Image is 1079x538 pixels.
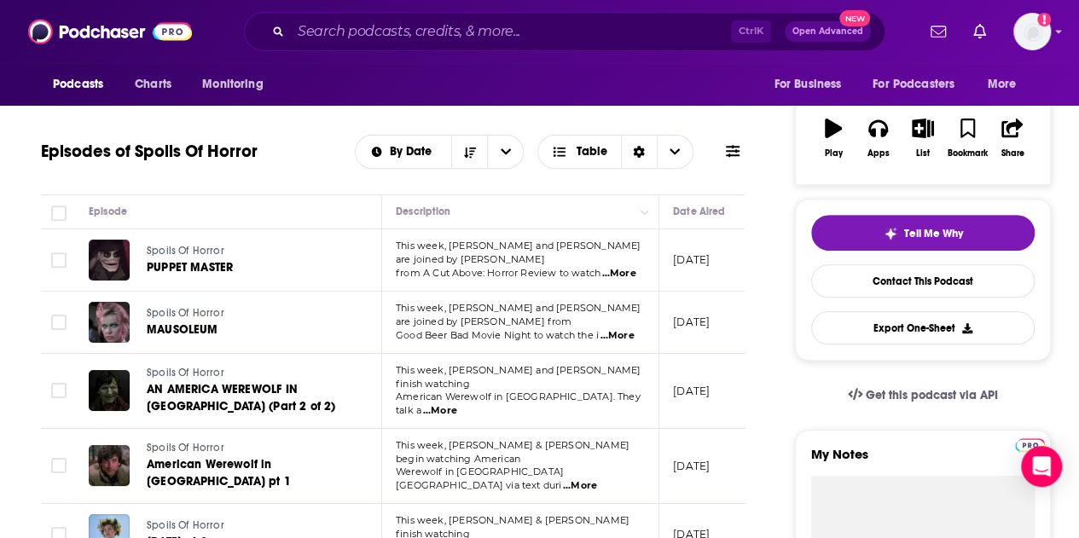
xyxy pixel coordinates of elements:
div: Sort Direction [621,136,657,168]
div: Share [1001,148,1024,159]
p: [DATE] [673,384,710,398]
img: Podchaser - Follow, Share and Rate Podcasts [28,15,192,48]
span: Logged in as emilyjherman [1013,13,1051,50]
span: MAUSOLEUM [147,322,218,337]
span: Table [577,146,607,158]
span: New [839,10,870,26]
div: Date Aired [673,201,725,222]
button: open menu [861,68,979,101]
a: Charts [124,68,182,101]
button: Choose View [537,135,693,169]
img: Podchaser Pro [1015,438,1045,452]
span: This week, [PERSON_NAME] and [PERSON_NAME] are joined by [PERSON_NAME] from [396,302,641,327]
span: ...More [600,329,634,343]
span: Good Beer Bad Movie Night to watch the i [396,329,599,341]
a: Get this podcast via API [834,374,1012,416]
a: Pro website [1015,436,1045,452]
span: Tell Me Why [904,227,963,240]
a: American Werewolf in [GEOGRAPHIC_DATA] pt 1 [147,456,351,490]
span: Spoils Of Horror [147,367,224,379]
span: Werewolf in [GEOGRAPHIC_DATA] [GEOGRAPHIC_DATA] via text duri [396,466,564,491]
div: Episode [89,201,127,222]
a: Spoils Of Horror [147,244,350,259]
span: For Podcasters [873,72,954,96]
a: AN AMERICA WEREWOLF IN [GEOGRAPHIC_DATA] (Part 2 of 2) [147,381,351,415]
p: [DATE] [673,252,710,267]
a: Spoils Of Horror [147,306,350,321]
div: List [916,148,930,159]
button: Open AdvancedNew [785,21,871,42]
span: Open Advanced [792,27,863,36]
button: open menu [356,146,452,158]
button: Sort Direction [451,136,487,168]
button: Apps [856,107,900,169]
span: AN AMERICA WEREWOLF IN [GEOGRAPHIC_DATA] (Part 2 of 2) [147,382,335,414]
button: Export One-Sheet [811,311,1035,344]
a: MAUSOLEUM [147,321,350,338]
span: ...More [423,404,457,418]
h1: Episodes of Spoils Of Horror [41,141,258,162]
span: Spoils Of Horror [147,245,224,257]
button: Show profile menu [1013,13,1051,50]
button: open menu [190,68,285,101]
span: Toggle select row [51,252,67,268]
div: Open Intercom Messenger [1021,446,1062,487]
span: American Werewolf in [GEOGRAPHIC_DATA]. They talk a [396,390,641,416]
span: Spoils Of Horror [147,307,224,319]
span: Ctrl K [731,20,771,43]
span: from A Cut Above: Horror Review to watch [396,267,600,279]
div: Play [825,148,843,159]
span: Monitoring [202,72,263,96]
span: Toggle select row [51,458,67,473]
h2: Choose List sort [355,135,525,169]
button: Play [811,107,856,169]
span: Toggle select row [51,383,67,398]
a: Spoils Of Horror [147,518,350,534]
p: [DATE] [673,315,710,329]
button: Column Actions [635,202,655,223]
span: This week, [PERSON_NAME] and [PERSON_NAME] are joined by [PERSON_NAME] [396,240,641,265]
div: Bookmark [948,148,988,159]
a: Show notifications dropdown [966,17,993,46]
img: tell me why sparkle [884,227,897,240]
span: Get this podcast via API [866,388,998,402]
button: open menu [762,68,862,101]
a: PUPPET MASTER [147,259,350,276]
p: [DATE] [673,459,710,473]
button: List [901,107,945,169]
span: Toggle select row [51,315,67,330]
a: Spoils Of Horror [147,366,351,381]
span: Spoils Of Horror [147,442,224,454]
button: open menu [976,68,1038,101]
svg: Add a profile image [1037,13,1051,26]
a: Contact This Podcast [811,264,1035,298]
button: tell me why sparkleTell Me Why [811,215,1035,251]
div: Search podcasts, credits, & more... [244,12,885,51]
a: Show notifications dropdown [924,17,953,46]
span: By Date [390,146,438,158]
button: Bookmark [945,107,989,169]
input: Search podcasts, credits, & more... [291,18,731,45]
span: This week, [PERSON_NAME] and [PERSON_NAME] finish watching [396,364,641,390]
button: open menu [41,68,125,101]
div: Apps [867,148,890,159]
span: More [988,72,1017,96]
button: open menu [487,136,523,168]
span: Podcasts [53,72,103,96]
span: Spoils Of Horror [147,519,224,531]
label: My Notes [811,446,1035,476]
a: Spoils Of Horror [147,441,351,456]
span: American Werewolf in [GEOGRAPHIC_DATA] pt 1 [147,457,291,489]
span: ...More [563,479,597,493]
span: PUPPET MASTER [147,260,233,275]
div: Description [396,201,450,222]
span: ...More [601,267,635,281]
span: For Business [774,72,841,96]
span: This week, [PERSON_NAME] & [PERSON_NAME] begin watching American [396,439,629,465]
img: User Profile [1013,13,1051,50]
span: Charts [135,72,171,96]
button: Share [990,107,1035,169]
